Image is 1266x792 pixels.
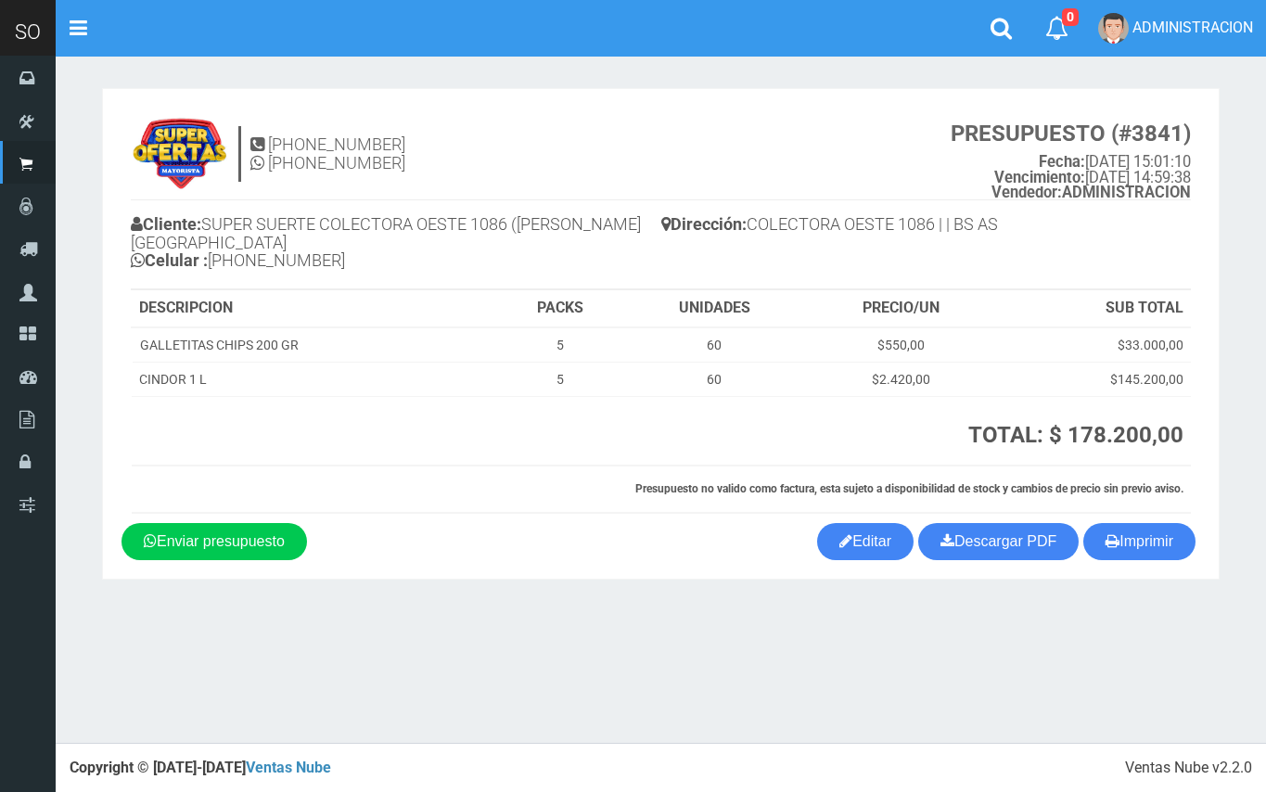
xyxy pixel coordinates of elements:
td: $33.000,00 [997,327,1191,363]
b: Dirección: [661,214,747,234]
th: UNIDADES [624,290,804,327]
td: 60 [624,327,804,363]
button: Imprimir [1083,523,1196,560]
td: 5 [496,327,624,363]
th: PACKS [496,290,624,327]
span: 0 [1062,8,1079,26]
h4: SUPER SUERTE COLECTORA OESTE 1086 ([PERSON_NAME][GEOGRAPHIC_DATA] [PHONE_NUMBER] [131,211,661,279]
a: Editar [817,523,914,560]
strong: PRESUPUESTO (#3841) [951,121,1191,147]
strong: Presupuesto no valido como factura, esta sujeto a disponibilidad de stock y cambios de precio sin... [635,482,1183,495]
a: Descargar PDF [918,523,1079,560]
th: PRECIO/UN [805,290,997,327]
strong: TOTAL: $ 178.200,00 [968,422,1183,448]
a: Ventas Nube [246,759,331,776]
strong: Vencimiento: [994,169,1085,186]
td: GALLETITAS CHIPS 200 GR [132,327,496,363]
td: 60 [624,363,804,397]
a: Enviar presupuesto [121,523,307,560]
td: $550,00 [805,327,997,363]
td: 5 [496,363,624,397]
td: $145.200,00 [997,363,1191,397]
b: ADMINISTRACION [991,184,1191,201]
img: User Image [1098,13,1129,44]
b: Celular : [131,250,208,270]
h4: COLECTORA OESTE 1086 | | BS AS [661,211,1192,243]
div: Ventas Nube v2.2.0 [1125,758,1252,779]
span: Enviar presupuesto [157,533,285,549]
small: [DATE] 15:01:10 [DATE] 14:59:38 [951,121,1191,201]
h4: [PHONE_NUMBER] [PHONE_NUMBER] [250,135,405,172]
th: SUB TOTAL [997,290,1191,327]
td: $2.420,00 [805,363,997,397]
span: ADMINISTRACION [1132,19,1253,36]
th: DESCRIPCION [132,290,496,327]
strong: Fecha: [1039,153,1085,171]
strong: Copyright © [DATE]-[DATE] [70,759,331,776]
img: 9k= [131,117,229,191]
td: CINDOR 1 L [132,363,496,397]
b: Cliente: [131,214,201,234]
strong: Vendedor: [991,184,1062,201]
